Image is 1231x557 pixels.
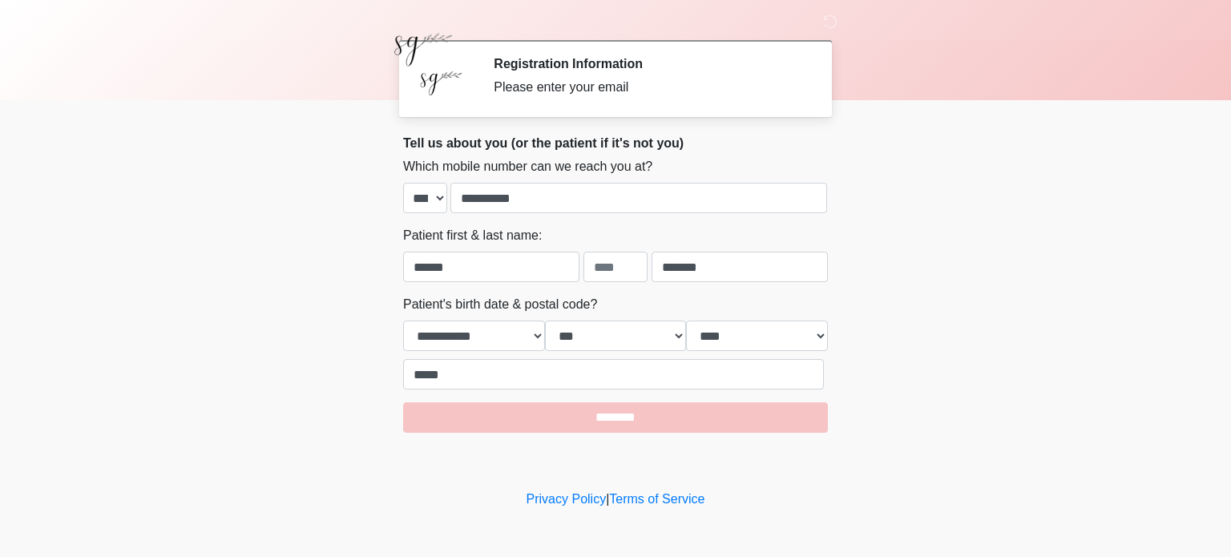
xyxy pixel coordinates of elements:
[606,492,609,506] a: |
[403,135,828,151] h2: Tell us about you (or the patient if it's not you)
[403,295,597,314] label: Patient's birth date & postal code?
[527,492,607,506] a: Privacy Policy
[387,12,454,79] img: Simply Grace Aesthetics and Wellness LLC Logo
[609,492,704,506] a: Terms of Service
[403,226,542,245] label: Patient first & last name:
[403,157,652,176] label: Which mobile number can we reach you at?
